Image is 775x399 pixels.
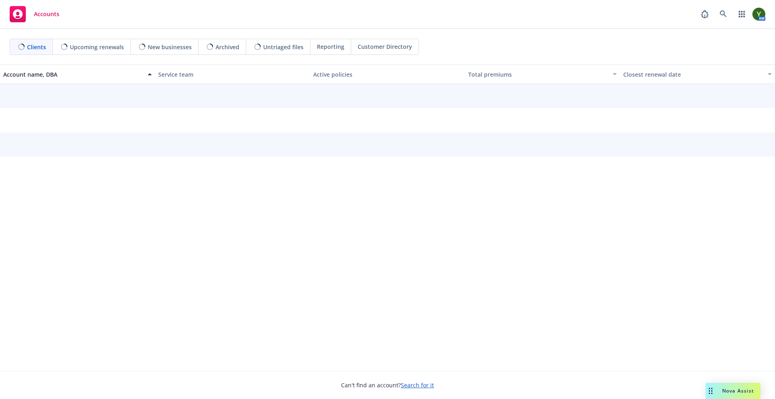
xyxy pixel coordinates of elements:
button: Total premiums [465,65,620,84]
span: Can't find an account? [341,381,434,389]
button: Service team [155,65,310,84]
a: Switch app [734,6,750,22]
div: Service team [158,70,307,79]
div: Active policies [313,70,462,79]
span: Clients [27,43,46,51]
span: New businesses [148,43,192,51]
a: Search [715,6,731,22]
button: Closest renewal date [620,65,775,84]
div: Closest renewal date [623,70,763,79]
a: Search for it [401,381,434,389]
span: Untriaged files [263,43,304,51]
span: Nova Assist [722,387,754,394]
div: Total premiums [468,70,608,79]
a: Report a Bug [697,6,713,22]
span: Accounts [34,11,59,17]
img: photo [752,8,765,21]
div: Account name, DBA [3,70,143,79]
span: Upcoming renewals [70,43,124,51]
span: Customer Directory [358,42,412,51]
span: Archived [216,43,239,51]
span: Reporting [317,42,344,51]
button: Nova Assist [706,383,760,399]
div: Drag to move [706,383,716,399]
a: Accounts [6,3,63,25]
button: Active policies [310,65,465,84]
